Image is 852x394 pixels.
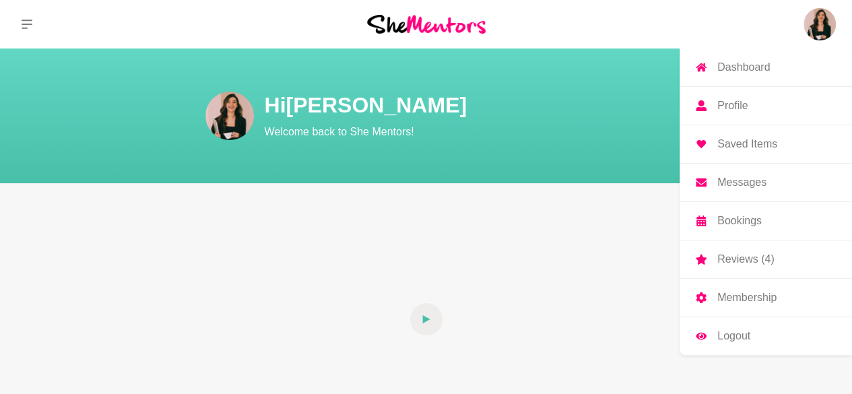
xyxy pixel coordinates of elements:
[717,177,766,188] p: Messages
[717,254,774,265] p: Reviews (4)
[717,100,748,111] p: Profile
[367,15,486,33] img: She Mentors Logo
[265,92,750,119] h1: Hi [PERSON_NAME]
[717,331,750,341] p: Logout
[680,240,852,278] a: Reviews (4)
[680,202,852,240] a: Bookings
[717,292,777,303] p: Membership
[265,124,750,140] p: Welcome back to She Mentors!
[205,92,254,140] img: Mariana Queiroz
[717,62,770,73] p: Dashboard
[680,125,852,163] a: Saved Items
[804,8,836,40] a: Mariana QueirozDashboardProfileSaved ItemsMessagesBookingsReviews (4)MembershipLogout
[717,139,777,150] p: Saved Items
[680,164,852,201] a: Messages
[804,8,836,40] img: Mariana Queiroz
[680,87,852,125] a: Profile
[680,48,852,86] a: Dashboard
[717,216,762,226] p: Bookings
